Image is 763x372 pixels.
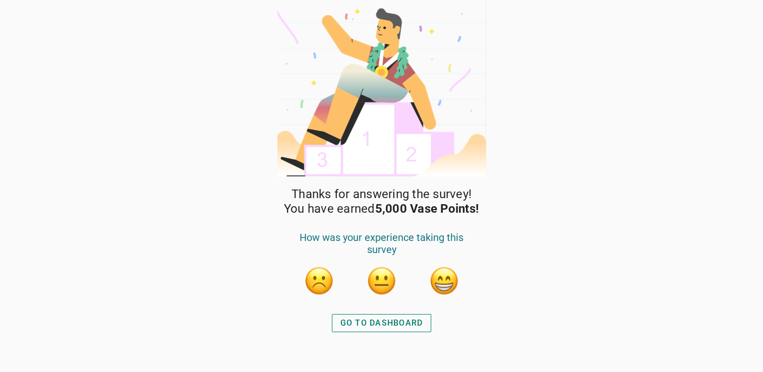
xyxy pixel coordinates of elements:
span: You have earned [284,202,479,216]
span: Thanks for answering the survey! [291,187,472,202]
div: GO TO DASHBOARD [340,317,423,329]
button: GO TO DASHBOARD [332,314,432,332]
div: How was your experience taking this survey [288,231,476,266]
strong: 5,000 Vase Points! [375,202,480,216]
